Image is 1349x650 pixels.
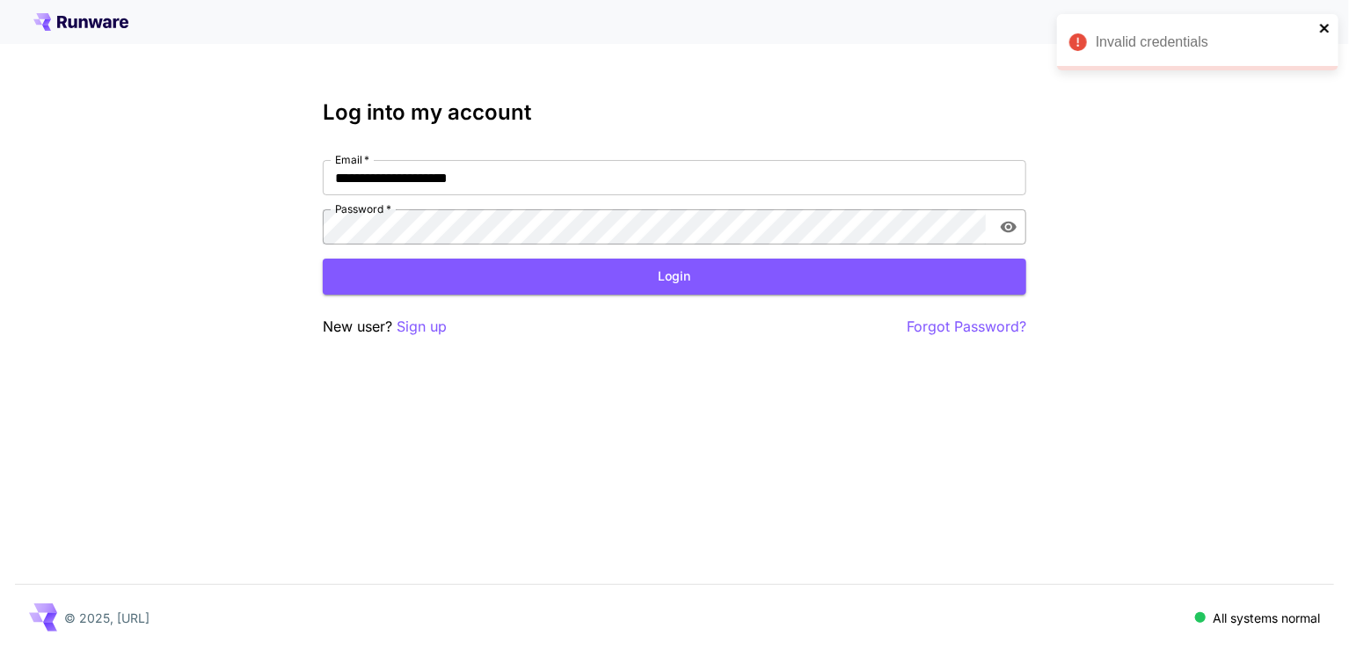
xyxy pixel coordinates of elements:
[907,316,1026,338] button: Forgot Password?
[323,100,1026,125] h3: Log into my account
[1213,609,1320,627] p: All systems normal
[993,211,1025,243] button: toggle password visibility
[323,259,1026,295] button: Login
[1319,21,1331,35] button: close
[64,609,149,627] p: © 2025, [URL]
[397,316,447,338] button: Sign up
[323,316,447,338] p: New user?
[335,152,369,167] label: Email
[335,201,391,216] label: Password
[1096,32,1314,53] div: Invalid credentials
